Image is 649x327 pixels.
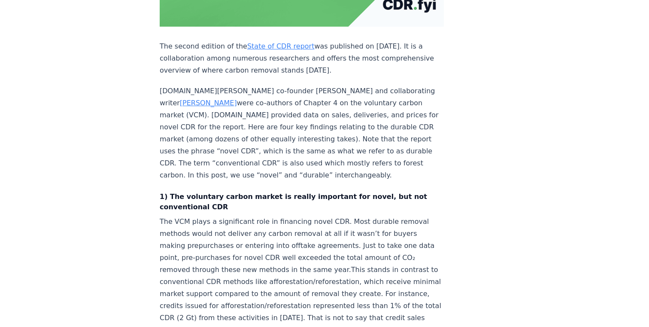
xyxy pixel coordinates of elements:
a: [PERSON_NAME] [180,99,237,107]
a: State of CDR report [247,42,315,50]
h4: 1) The voluntary carbon market is really important for novel, but not conventional CDR [160,192,444,212]
p: The second edition of the was published on [DATE]. It is a collaboration among numerous researche... [160,40,444,76]
p: [DOMAIN_NAME][PERSON_NAME] co-founder [PERSON_NAME] and collaborating writer were co-authors of C... [160,85,444,181]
